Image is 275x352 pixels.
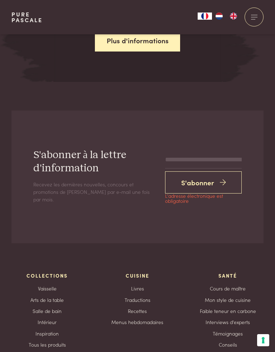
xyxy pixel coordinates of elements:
aside: Language selected: Français [198,13,241,20]
a: Plus d'informations [95,29,180,52]
a: Livres [131,285,144,292]
a: FR [198,13,212,20]
span: L'adresse électronique est obligatoire [165,194,242,204]
a: Tous les produits [29,341,66,348]
a: Inspiration [35,330,59,337]
a: Conseils [219,341,237,348]
a: Arts de la table [30,296,64,304]
a: Menus hebdomadaires [111,318,163,326]
a: PurePascale [11,11,43,23]
a: Traductions [125,296,150,304]
span: Cuisine [126,272,149,279]
a: Mon style de cuisine [205,296,251,304]
h2: S'abonner à la lettre d'information [33,148,154,175]
a: Vaisselle [38,285,57,292]
a: Salle de bain [33,307,62,315]
a: EN [226,13,241,20]
a: Cours de maître [210,285,246,292]
a: Interviews d'experts [206,318,250,326]
span: Collections [26,272,68,279]
button: Vos préférences en matière de consentement pour les technologies de suivi [257,334,269,346]
button: S'abonner [165,171,242,194]
a: Recettes [128,307,147,315]
p: Recevez les dernières nouvelles, concours et promotions de [PERSON_NAME] par e-mail une fois par ... [33,181,154,203]
a: Intérieur [38,318,57,326]
a: Faible teneur en carbone [200,307,256,315]
span: Santé [218,272,237,279]
a: NL [212,13,226,20]
ul: Language list [212,13,241,20]
div: Language [198,13,212,20]
a: Témoignages [213,330,243,337]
